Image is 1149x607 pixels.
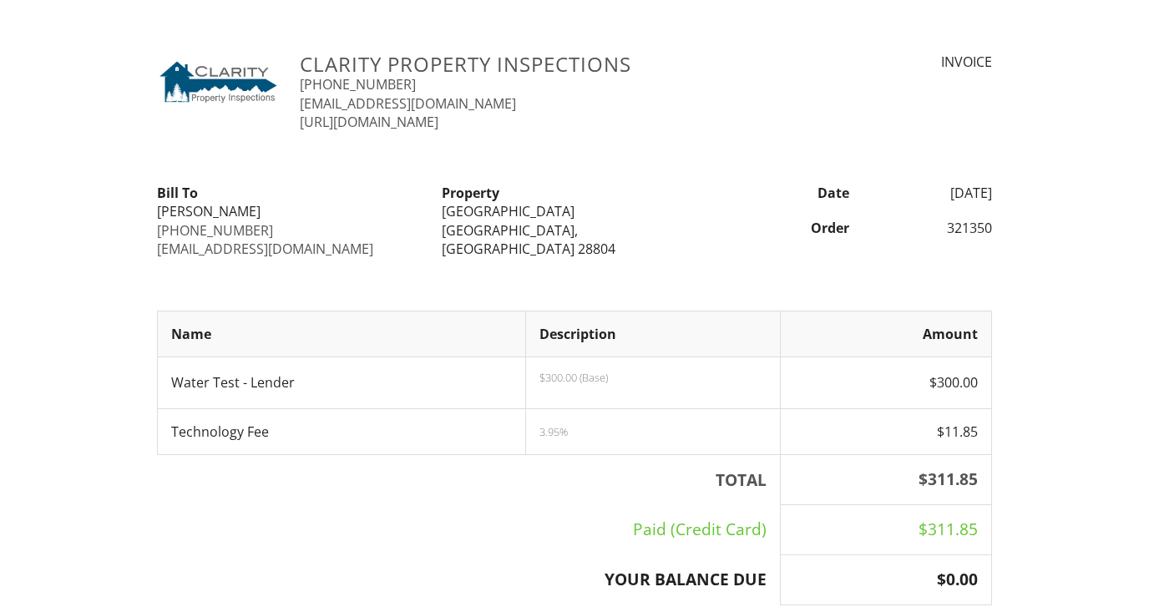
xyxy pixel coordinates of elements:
div: [GEOGRAPHIC_DATA], [GEOGRAPHIC_DATA] 28804 [442,221,706,259]
a: [EMAIL_ADDRESS][DOMAIN_NAME] [300,94,516,113]
a: [EMAIL_ADDRESS][DOMAIN_NAME] [157,240,373,258]
div: [PERSON_NAME] [157,202,422,220]
td: $300.00 [780,357,991,409]
div: 3.95% [539,425,767,438]
td: $11.85 [780,408,991,454]
td: Technology Fee [158,408,526,454]
th: $311.85 [780,455,991,505]
th: TOTAL [158,455,781,505]
th: Name [158,311,526,357]
a: [PHONE_NUMBER] [157,221,273,240]
div: INVOICE [798,53,992,71]
td: $311.85 [780,505,991,555]
a: [PHONE_NUMBER] [300,75,416,94]
div: Date [717,184,860,202]
strong: Property [442,184,499,202]
p: $300.00 (Base) [539,371,767,384]
div: 321350 [859,219,1002,237]
th: Amount [780,311,991,357]
div: Order [717,219,860,237]
div: [DATE] [859,184,1002,202]
th: Description [526,311,781,357]
td: Paid (Credit Card) [158,505,781,555]
a: [URL][DOMAIN_NAME] [300,113,438,131]
h3: Clarity Property Inspections [300,53,778,75]
span: Water Test - Lender [171,373,295,392]
div: [GEOGRAPHIC_DATA] [442,202,706,220]
img: New_Logo_Photo_Gray.jpg [157,53,280,114]
th: $0.00 [780,555,991,605]
th: YOUR BALANCE DUE [158,555,781,605]
strong: Bill To [157,184,198,202]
